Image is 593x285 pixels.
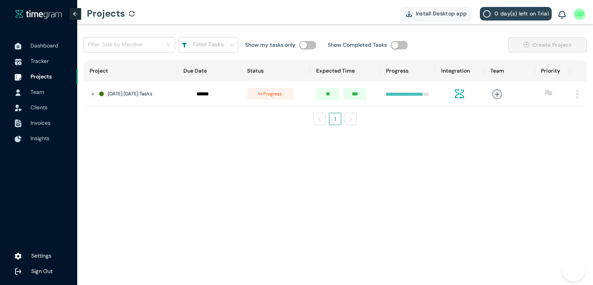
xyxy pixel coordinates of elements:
img: timegram [15,10,62,19]
a: 1 [329,113,341,125]
span: Invoices [30,119,51,126]
a: timegram [15,9,62,19]
span: Insights [30,135,49,142]
img: filterIcon [181,43,187,48]
th: Project [83,60,177,81]
img: MenuIcon.83052f96084528689178504445afa2f4.svg [576,90,578,98]
span: plus [492,89,502,99]
span: right [348,117,353,122]
img: BellIcon [558,11,566,19]
img: InvoiceIcon [15,119,22,127]
img: InsightsIcon [15,136,22,142]
th: Priority [535,60,570,81]
img: InvoiceIcon [15,105,22,111]
th: Integration [435,60,484,81]
span: Sign Out [31,268,53,275]
span: in progress [247,88,293,100]
span: Clients [30,104,47,111]
img: UserIcon [574,8,585,20]
h1: Projects [87,2,125,25]
span: sync [129,11,135,17]
h1: Filter Tasks [193,40,224,49]
span: left [317,117,322,122]
iframe: Toggle Customer Support [562,258,585,281]
img: integration [455,89,464,98]
li: Next Page [344,113,357,125]
button: left [313,113,326,125]
img: DashboardIcon [15,43,22,50]
h1: Show my tasks only [245,41,295,49]
img: UserIcon [15,89,22,96]
button: 0 day(s) left on Trial [480,7,552,20]
span: flag [545,89,552,97]
th: Team [484,60,535,81]
button: Install Desktop app [401,7,473,20]
th: Progress [380,60,435,81]
span: arrow-left [73,11,78,17]
span: Tracker [30,58,49,64]
span: 0 day(s) left on Trial [495,9,549,18]
th: Status [241,60,310,81]
span: Dashboard [30,42,58,49]
span: down [229,42,235,48]
img: ProjectIcon [15,74,22,81]
img: settings.78e04af822cf15d41b38c81147b09f22.svg [15,253,22,260]
h1: Show Completed Tasks [328,41,387,49]
li: Previous Page [313,113,326,125]
button: plus-circleCreate Project [508,37,587,53]
img: TimeTrackerIcon [15,58,22,65]
h1: [DATE] [DATE] Tasks [108,90,152,98]
button: Expand row [90,91,96,97]
span: Install Desktop app [416,9,467,18]
span: Team [30,88,44,95]
span: Settings [31,252,51,259]
img: logOut.ca60ddd252d7bab9102ea2608abe0238.svg [15,268,22,275]
th: Due Date [177,60,241,81]
th: Expected Time [310,60,380,81]
button: right [344,113,357,125]
div: [DATE] [DATE] Tasks [99,90,171,98]
img: DownloadApp [406,11,412,17]
span: Projects [30,73,52,80]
